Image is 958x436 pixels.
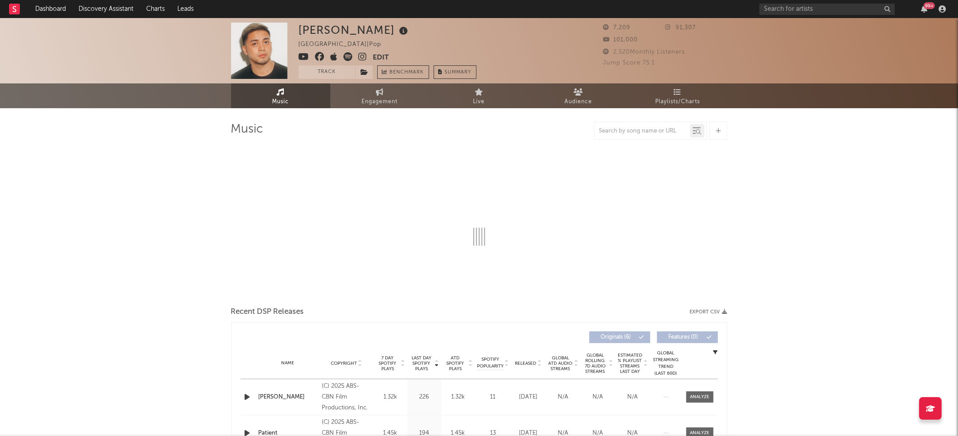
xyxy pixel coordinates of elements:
div: 1.32k [376,393,405,402]
div: [PERSON_NAME] [299,23,411,37]
span: Audience [565,96,592,107]
span: Engagement [362,96,398,107]
span: ATD Spotify Plays [444,355,467,372]
span: Global Rolling 7D Audio Streams [583,353,608,374]
span: Jump Score: 75.1 [603,60,655,66]
span: Estimated % Playlist Streams Last Day [618,353,643,374]
div: N/A [618,393,648,402]
span: 101,000 [603,37,638,43]
div: N/A [548,393,579,402]
span: Originals ( 6 ) [595,335,637,340]
span: Benchmark [390,67,424,78]
span: 7 Day Spotify Plays [376,355,400,372]
span: Copyright [331,361,357,366]
a: Engagement [330,83,430,108]
a: Audience [529,83,628,108]
div: Global Streaming Trend (Last 60D) [653,350,680,377]
span: Global ATD Audio Streams [548,355,573,372]
button: 99+ [921,5,927,13]
a: Benchmark [377,65,429,79]
div: [DATE] [514,393,544,402]
button: Summary [434,65,477,79]
span: Last Day Spotify Plays [410,355,434,372]
input: Search by song name or URL [595,128,690,135]
button: Features(0) [657,331,718,343]
button: Originals(6) [589,331,650,343]
a: Live [430,83,529,108]
span: Released [515,361,537,366]
a: [PERSON_NAME] [259,393,318,402]
button: Edit [373,52,389,64]
span: 7,209 [603,25,631,31]
span: Playlists/Charts [655,96,700,107]
span: Recent DSP Releases [231,307,304,317]
span: Spotify Popularity [477,356,504,370]
span: Live [473,96,485,107]
div: N/A [583,393,613,402]
div: 1.32k [444,393,473,402]
span: 2,520 Monthly Listeners [603,49,685,55]
span: 91,307 [665,25,696,31]
a: Music [231,83,330,108]
input: Search for artists [759,4,895,15]
a: Playlists/Charts [628,83,727,108]
span: Features ( 0 ) [663,335,704,340]
span: Summary [445,70,472,75]
span: Music [272,96,289,107]
div: Name [259,360,318,367]
button: Export CSV [690,309,727,315]
div: (C) 2025 ABS-CBN Film Productions, Inc. [322,381,371,413]
div: 99 + [924,2,935,9]
div: 11 [477,393,509,402]
button: Track [299,65,355,79]
div: [GEOGRAPHIC_DATA] | Pop [299,39,392,50]
div: 226 [410,393,439,402]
